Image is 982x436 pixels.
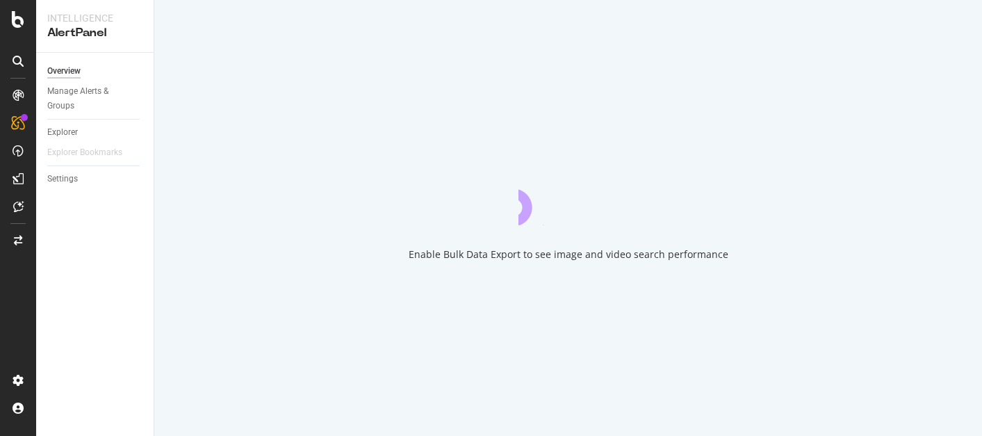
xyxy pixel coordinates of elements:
div: AlertPanel [47,25,142,41]
a: Settings [47,172,144,186]
div: Explorer [47,125,78,140]
a: Explorer [47,125,144,140]
a: Explorer Bookmarks [47,145,136,160]
a: Overview [47,64,144,79]
a: Manage Alerts & Groups [47,84,144,113]
div: Settings [47,172,78,186]
div: Manage Alerts & Groups [47,84,131,113]
div: Explorer Bookmarks [47,145,122,160]
div: Enable Bulk Data Export to see image and video search performance [409,248,728,261]
div: Overview [47,64,81,79]
div: animation [518,175,619,225]
div: Intelligence [47,11,142,25]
